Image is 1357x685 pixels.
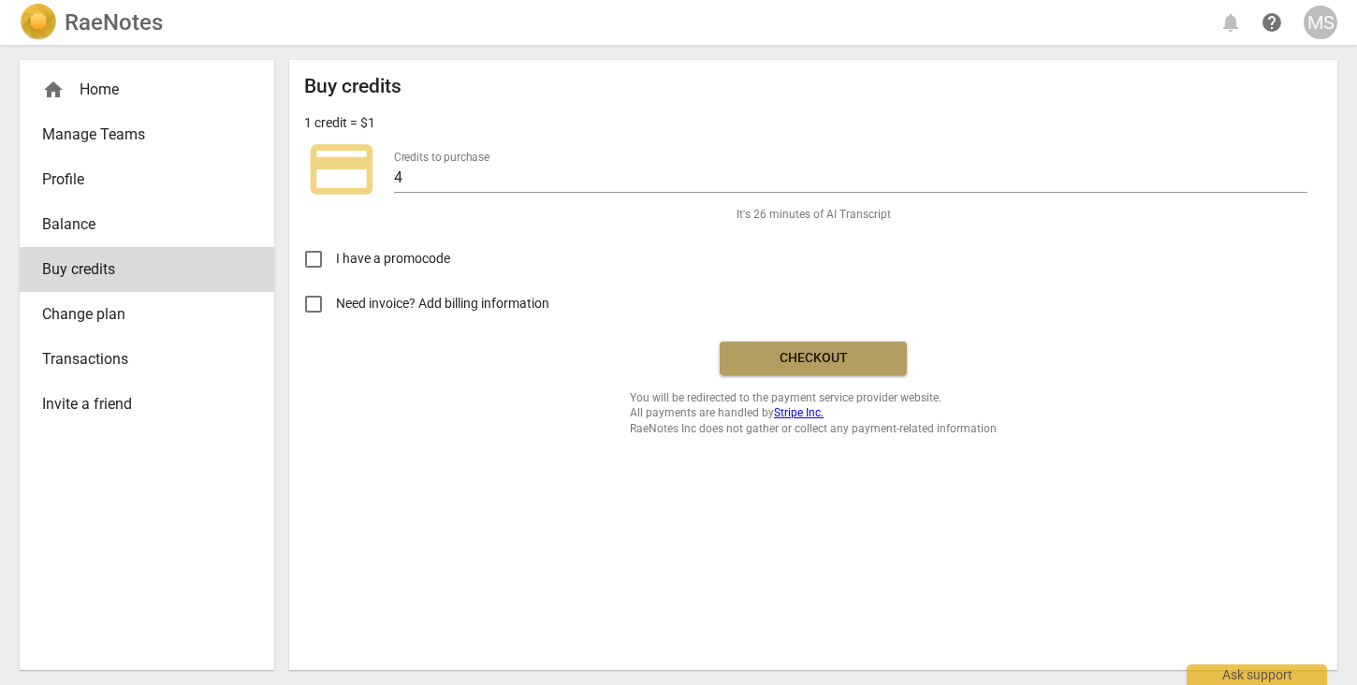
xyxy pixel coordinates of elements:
[20,67,274,112] div: Home
[20,4,163,41] a: LogoRaeNotes
[42,258,237,281] span: Buy credits
[1304,6,1337,39] button: MS
[42,79,237,101] div: Home
[304,113,375,133] p: 1 credit = $1
[394,152,489,163] label: Credits to purchase
[735,349,892,368] span: Checkout
[774,406,824,419] a: Stripe Inc.
[720,342,907,375] button: Checkout
[336,294,552,313] span: Need invoice? Add billing information
[42,348,237,371] span: Transactions
[42,303,237,326] span: Change plan
[630,390,997,437] span: You will be redirected to the payment service provider website. All payments are handled by RaeNo...
[20,202,274,247] a: Balance
[20,4,57,41] img: Logo
[20,382,274,427] a: Invite a friend
[20,337,274,382] a: Transactions
[737,207,891,223] span: It's 26 minutes of AI Transcript
[42,393,237,415] span: Invite a friend
[336,249,450,269] span: I have a promocode
[42,79,65,101] span: home
[65,9,163,36] h2: RaeNotes
[20,247,274,292] a: Buy credits
[20,112,274,157] a: Manage Teams
[42,124,237,146] span: Manage Teams
[42,168,237,191] span: Profile
[20,292,274,337] a: Change plan
[1187,664,1327,685] div: Ask support
[20,157,274,202] a: Profile
[1261,11,1283,34] span: help
[1255,6,1289,39] a: Help
[42,213,237,236] span: Balance
[304,75,401,98] h2: Buy credits
[304,132,379,207] span: credit_card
